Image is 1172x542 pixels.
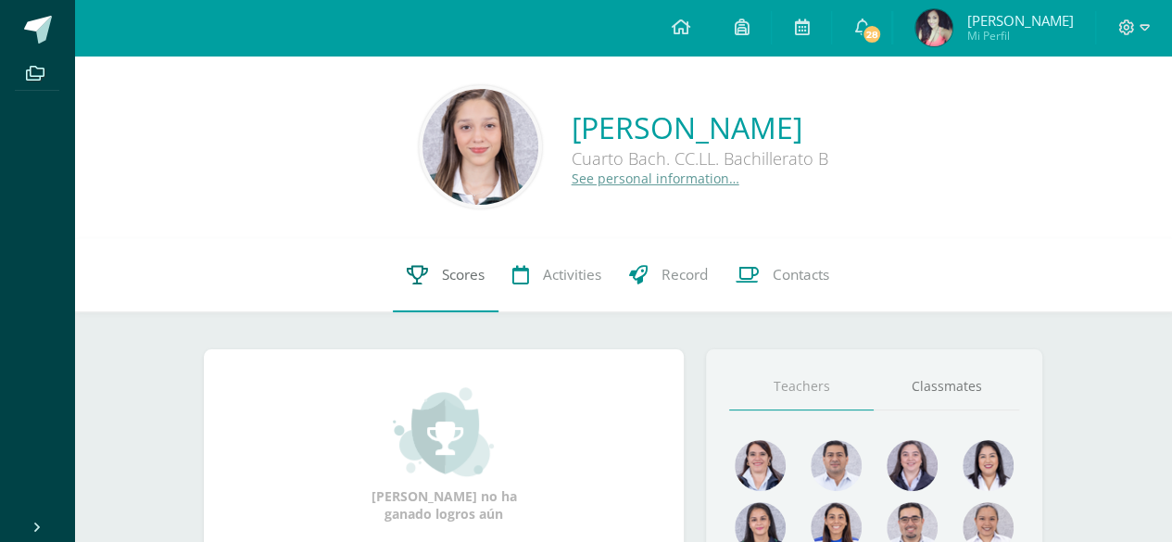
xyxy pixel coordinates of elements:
[722,238,843,312] a: Contacts
[615,238,722,312] a: Record
[966,28,1073,44] span: Mi Perfil
[915,9,952,46] img: d686daa607961b8b187ff7fdc61e0d8f.png
[393,238,498,312] a: Scores
[662,265,708,284] span: Record
[735,440,786,491] img: 5b1461e84b32f3e9a12355c7ee942746.png
[422,89,538,205] img: ad96aa4cd8213d9289481c1d4e7b439b.png
[963,440,1014,491] img: 0580b9beee8b50b4e2a2441e05bb36d6.png
[572,170,739,187] a: See personal information…
[874,363,1019,410] a: Classmates
[729,363,875,410] a: Teachers
[498,238,615,312] a: Activities
[572,107,828,147] a: [PERSON_NAME]
[862,24,882,44] span: 28
[966,11,1073,30] span: [PERSON_NAME]
[887,440,938,491] img: c3579e79d07ed16708d7cededde04bff.png
[811,440,862,491] img: 9a0812c6f881ddad7942b4244ed4a083.png
[442,265,485,284] span: Scores
[572,147,828,170] div: Cuarto Bach. CC.LL. Bachillerato B
[393,385,494,478] img: achievement_small.png
[351,385,536,523] div: [PERSON_NAME] no ha ganado logros aún
[773,265,829,284] span: Contacts
[543,265,601,284] span: Activities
